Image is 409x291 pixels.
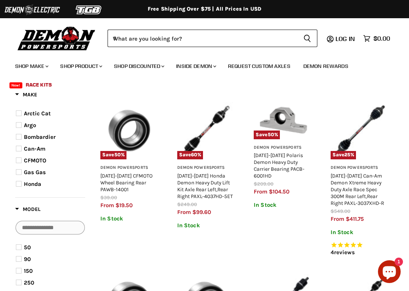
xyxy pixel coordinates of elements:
[331,102,389,160] a: 2017-2024 Can-Am Demon Xtreme Heavy Duty Axle Race Spec 300M Rear Left,Rear Right PAXL-3037XHD-RS...
[344,152,350,157] span: 25
[16,221,85,234] input: Search Options
[254,188,267,195] span: from
[332,35,359,42] a: Log in
[177,102,235,160] img: 2014-2025 Honda Demon Heavy Duty Lift Kit Axle Rear Left,Rear Right PAXL-4037HD-5ET
[331,173,384,206] a: [DATE]-[DATE] Can-Am Demon Xtreme Heavy Duty Axle Race Spec 300M Rear Left,Rear Right PAXL-3037XHD-R
[9,55,388,93] ul: Main menu
[100,173,153,192] a: [DATE]-[DATE] CFMOTO Wheel Bearing Rear PAWB-14001
[100,215,158,222] p: In Stock
[254,181,273,187] span: $209.00
[15,25,98,52] img: Demon Powersports
[331,249,355,256] span: 4 reviews
[177,209,191,215] span: from
[100,195,117,200] span: $39.00
[177,201,197,207] span: $249.00
[177,222,235,229] p: In Stock
[254,145,312,151] h3: Demon Powersports
[24,244,31,251] span: 50
[24,122,36,129] span: Argo
[334,249,355,256] span: reviews
[24,169,46,176] span: Gas Gas
[191,152,197,157] span: 60
[108,58,169,74] a: Shop Discounted
[100,102,158,160] a: 2011-2022 CFMOTO Wheel Bearing Rear PAWB-14001Save50%
[24,110,51,117] span: Arctic Cat
[331,215,344,222] span: from
[9,82,22,88] span: New!
[24,279,34,286] span: 250
[61,3,117,17] img: TGB Logo 2
[15,91,37,98] span: Make
[24,145,45,152] span: Can-Am
[15,91,37,101] button: Filter by Make
[4,3,61,17] img: Demon Electric Logo 2
[15,206,41,212] span: Model
[331,208,350,214] span: $549.00
[177,151,203,159] span: Save %
[331,241,389,256] span: Rated 5.0 out of 5 stars 4 reviews
[331,229,389,236] p: In Stock
[373,35,390,42] span: $0.00
[24,134,56,140] span: Bombardier
[170,58,221,74] a: Inside Demon
[359,33,394,44] a: $0.00
[100,102,158,160] img: 2011-2022 CFMOTO Wheel Bearing Rear PAWB-14001
[114,152,121,157] span: 50
[177,102,235,160] a: 2014-2025 Honda Demon Heavy Duty Lift Kit Axle Rear Left,Rear Right PAXL-4037HD-5ETSave60%
[268,132,274,137] span: 50
[331,151,356,159] span: Save %
[100,151,126,159] span: Save %
[24,256,31,263] span: 90
[254,131,280,139] span: Save %
[177,173,233,199] a: [DATE]-[DATE] Honda Demon Heavy Duty Lift Kit Axle Rear Left,Rear Right PAXL-4037HD-5ET
[9,58,53,74] a: Shop Make
[331,165,389,171] h3: Demon Powersports
[108,30,317,47] form: Product
[24,267,33,274] span: 150
[222,58,296,74] a: Request Custom Axles
[336,35,355,42] span: Log in
[55,58,107,74] a: Shop Product
[376,260,403,285] inbox-online-store-chat: Shopify online store chat
[192,209,211,215] span: $99.60
[20,77,58,93] a: Race Kits
[269,188,289,195] span: $104.50
[297,30,317,47] button: Search
[331,102,389,160] img: 2017-2024 Can-Am Demon Xtreme Heavy Duty Axle Race Spec 300M Rear Left,Rear Right PAXL-3037XHD-R
[15,206,41,215] button: Filter by Model
[24,157,46,164] span: CFMOTO
[298,58,354,74] a: Demon Rewards
[108,30,297,47] input: When autocomplete results are available use up and down arrows to review and enter to select
[254,202,312,208] p: In Stock
[177,165,235,171] h3: Demon Powersports
[100,202,114,209] span: from
[254,102,312,139] img: 2012-2025 Polaris Demon Heavy Duty Carrier Bearing PACB-6001HD
[346,215,364,222] span: $411.75
[254,152,304,179] a: [DATE]-[DATE] Polaris Demon Heavy Duty Carrier Bearing PACB-6001HD
[100,165,158,171] h3: Demon Powersports
[24,181,41,187] span: Honda
[254,102,312,139] a: 2012-2025 Polaris Demon Heavy Duty Carrier Bearing PACB-6001HDSave50%
[116,202,133,209] span: $19.50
